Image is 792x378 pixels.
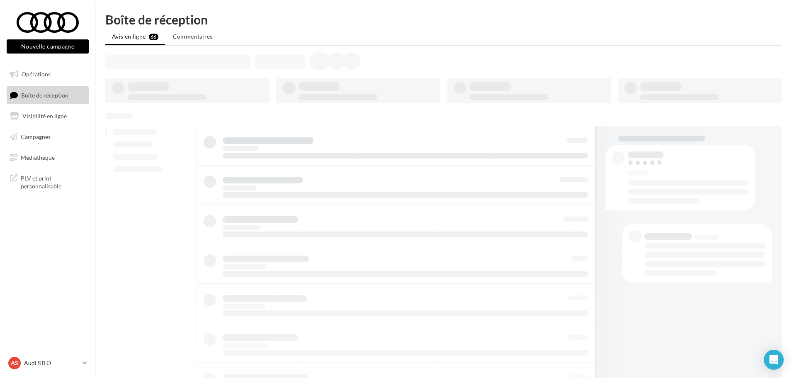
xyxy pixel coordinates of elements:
[21,91,68,98] span: Boîte de réception
[21,173,85,190] span: PLV et print personnalisable
[21,133,51,140] span: Campagnes
[5,128,90,146] a: Campagnes
[5,107,90,125] a: Visibilité en ligne
[764,350,784,370] div: Open Intercom Messenger
[21,154,55,161] span: Médiathèque
[7,355,89,371] a: AS Audi STLO
[22,112,67,119] span: Visibilité en ligne
[11,359,18,367] span: AS
[24,359,79,367] p: Audi STLO
[5,66,90,83] a: Opérations
[5,149,90,166] a: Médiathèque
[7,39,89,54] button: Nouvelle campagne
[5,86,90,104] a: Boîte de réception
[22,71,51,78] span: Opérations
[105,13,782,26] div: Boîte de réception
[5,169,90,194] a: PLV et print personnalisable
[173,33,213,40] span: Commentaires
